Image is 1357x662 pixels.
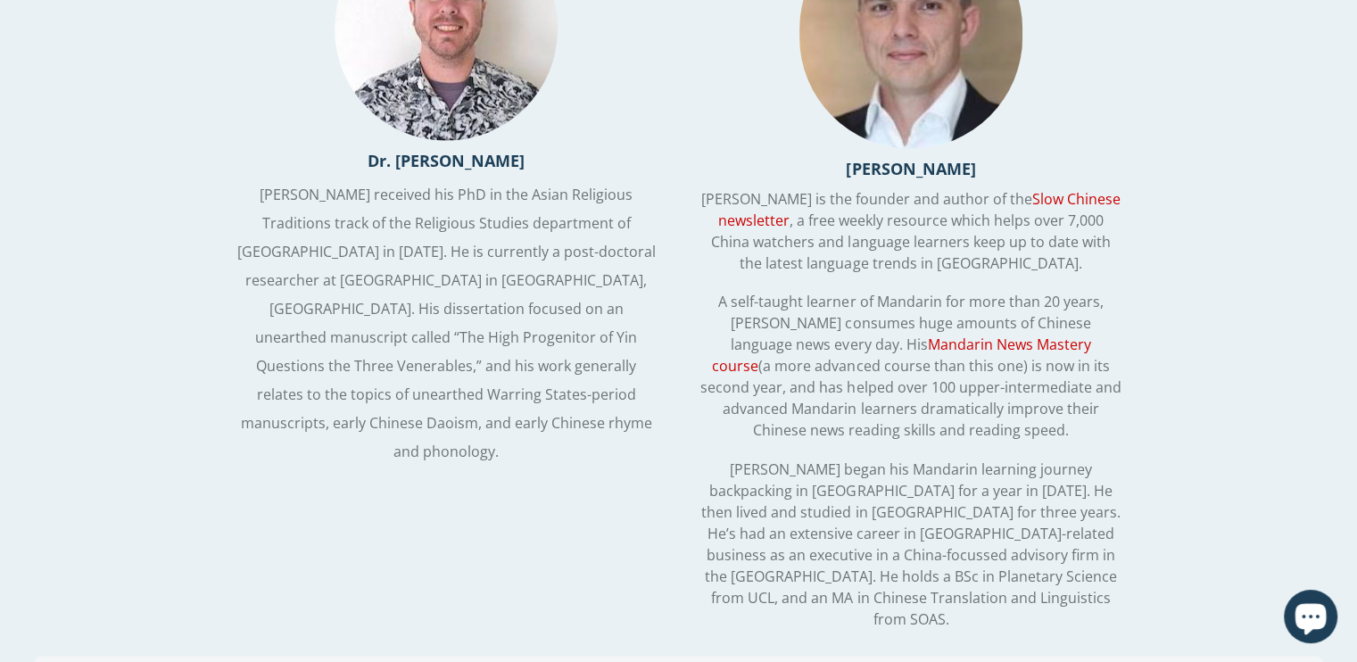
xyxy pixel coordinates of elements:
[700,292,1121,440] span: A self-taught learner of Mandarin for more than 20 years, [PERSON_NAME] consumes huge amounts of ...
[228,150,666,171] h3: Dr. [PERSON_NAME]
[701,459,1120,629] span: [PERSON_NAME] began his Mandarin learning journey backpacking in [GEOGRAPHIC_DATA] for a year in ...
[701,189,1121,273] span: [PERSON_NAME] is the founder and author of the , a free weekly resource which helps over 7,000 Ch...
[237,185,656,461] span: [PERSON_NAME] received his PhD in the Asian Religious Traditions track of the Religious Studies d...
[1278,590,1343,648] inbox-online-store-chat: Shopify online store chat
[712,335,1090,376] a: Mandarin News Mastery course
[718,189,1121,230] a: Slow Chinese newsletter
[692,158,1130,179] h3: [PERSON_NAME]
